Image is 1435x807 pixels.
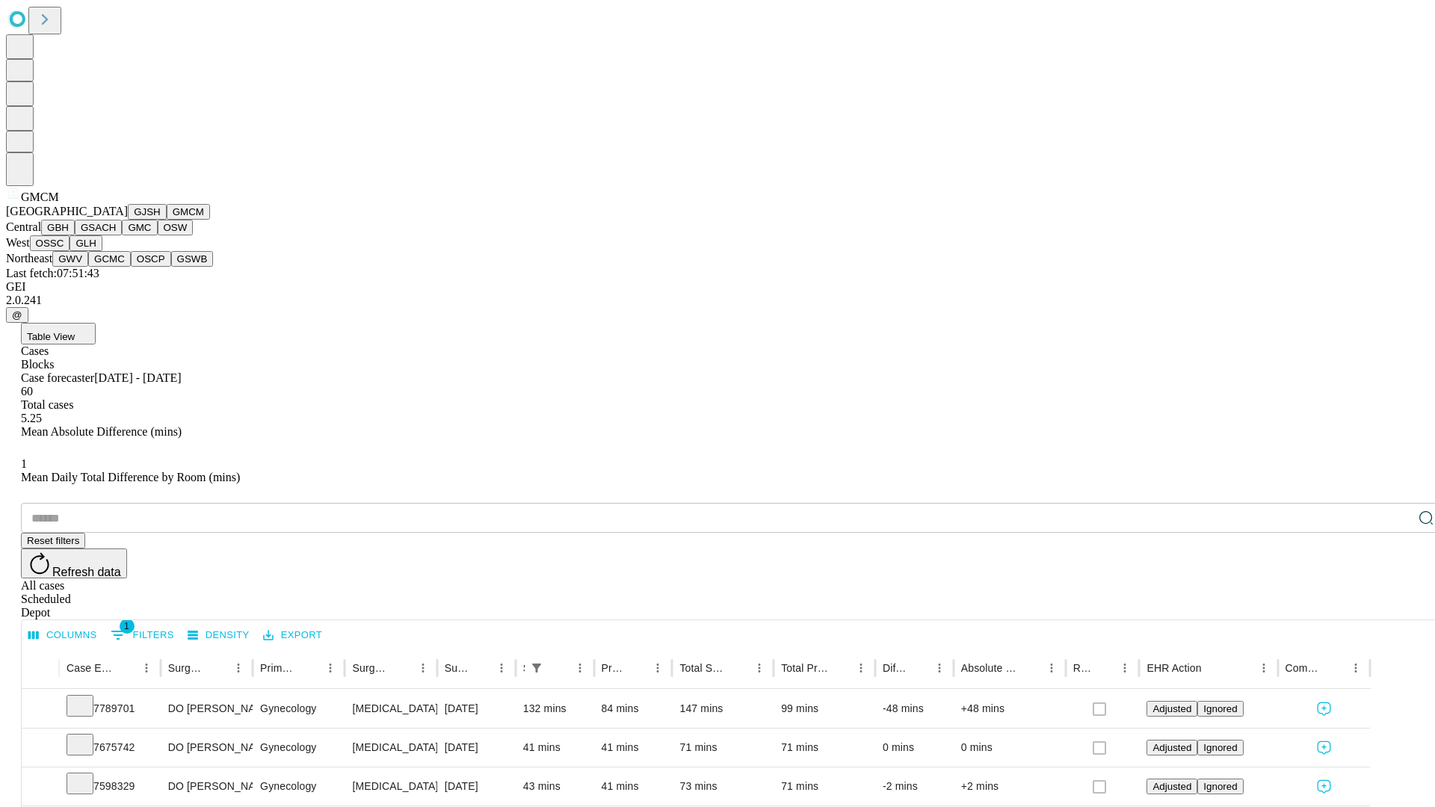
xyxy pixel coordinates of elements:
span: Adjusted [1152,742,1191,753]
span: Total cases [21,398,73,411]
div: [MEDICAL_DATA] DIAGNOSTIC [352,690,429,728]
button: Sort [549,658,570,678]
button: Sort [1020,658,1041,678]
div: 7598329 [67,767,153,806]
button: Menu [1345,658,1366,678]
div: DO [PERSON_NAME] [PERSON_NAME] Do [168,767,245,806]
span: 1 [21,457,27,470]
span: GMCM [21,191,59,203]
span: [DATE] - [DATE] [94,371,181,384]
button: Menu [1253,658,1274,678]
div: Surgery Date [445,662,469,674]
button: GMC [122,220,157,235]
div: Gynecology [260,729,337,767]
button: Sort [207,658,228,678]
div: [DATE] [445,690,508,728]
button: GSACH [75,220,122,235]
div: [MEDICAL_DATA] WITH [MEDICAL_DATA] AND/OR [MEDICAL_DATA] WITH OR WITHOUT D&C [352,767,429,806]
span: Ignored [1203,742,1237,753]
button: Table View [21,323,96,344]
div: 147 mins [679,690,766,728]
button: Ignored [1197,701,1243,717]
div: EHR Action [1147,662,1201,674]
div: 1 active filter [526,658,547,678]
div: DO [PERSON_NAME] [PERSON_NAME] Do [168,729,245,767]
span: West [6,236,30,249]
button: Sort [728,658,749,678]
button: Adjusted [1147,701,1197,717]
button: Menu [749,658,770,678]
div: Scheduled In Room Duration [523,662,525,674]
span: Ignored [1203,703,1237,714]
span: @ [12,309,22,321]
span: Table View [27,331,75,342]
div: 7675742 [67,729,153,767]
button: Menu [228,658,249,678]
button: Sort [1093,658,1114,678]
button: Menu [413,658,433,678]
button: GMCM [167,204,210,220]
button: Sort [299,658,320,678]
div: 41 mins [602,767,665,806]
div: 41 mins [602,729,665,767]
button: Show filters [526,658,547,678]
div: Total Predicted Duration [781,662,828,674]
button: Sort [908,658,929,678]
button: Menu [851,658,871,678]
button: GSWB [171,251,214,267]
button: Expand [29,696,52,723]
div: Resolved in EHR [1073,662,1093,674]
span: Adjusted [1152,703,1191,714]
div: 71 mins [781,729,868,767]
button: GCMC [88,251,131,267]
div: 2.0.241 [6,294,1429,307]
div: Gynecology [260,767,337,806]
button: Menu [491,658,512,678]
button: @ [6,307,28,323]
div: Gynecology [260,690,337,728]
span: Mean Absolute Difference (mins) [21,425,182,438]
button: OSW [158,220,194,235]
span: Last fetch: 07:51:43 [6,267,99,279]
button: Menu [1041,658,1062,678]
button: Menu [1114,658,1135,678]
button: Adjusted [1147,779,1197,794]
div: 73 mins [679,767,766,806]
button: Expand [29,774,52,800]
div: DO [PERSON_NAME] [PERSON_NAME] Do [168,690,245,728]
div: Case Epic Id [67,662,114,674]
div: 84 mins [602,690,665,728]
span: Case forecaster [21,371,94,384]
span: 1 [120,619,135,634]
button: Sort [392,658,413,678]
div: Surgery Name [352,662,389,674]
div: 71 mins [781,767,868,806]
div: 43 mins [523,767,587,806]
div: Surgeon Name [168,662,206,674]
span: [GEOGRAPHIC_DATA] [6,205,128,217]
div: +48 mins [961,690,1058,728]
div: 41 mins [523,729,587,767]
span: 60 [21,385,33,398]
button: Menu [136,658,157,678]
div: Primary Service [260,662,297,674]
span: 5.25 [21,412,42,424]
span: Northeast [6,252,52,265]
button: GWV [52,251,88,267]
button: Adjusted [1147,740,1197,755]
button: OSSC [30,235,70,251]
button: Show filters [107,623,178,647]
div: [DATE] [445,767,508,806]
button: Sort [115,658,136,678]
button: Ignored [1197,740,1243,755]
div: 132 mins [523,690,587,728]
div: 0 mins [961,729,1058,767]
button: Density [184,624,253,647]
button: Menu [647,658,668,678]
div: Total Scheduled Duration [679,662,726,674]
button: Reset filters [21,533,85,548]
span: Ignored [1203,781,1237,792]
span: Central [6,220,41,233]
div: [MEDICAL_DATA] WITH [MEDICAL_DATA] AND/OR [MEDICAL_DATA] WITH OR WITHOUT D&C [352,729,429,767]
button: Export [259,624,326,647]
